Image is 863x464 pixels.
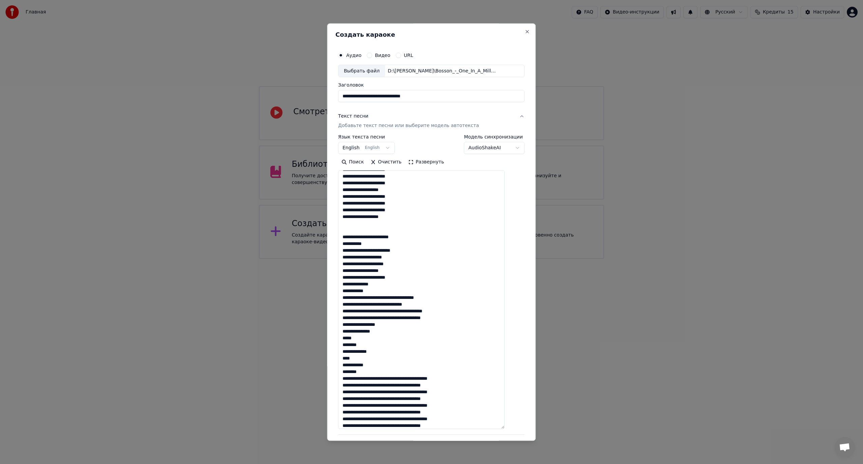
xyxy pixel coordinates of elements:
label: URL [404,53,413,58]
div: Текст песни [338,113,368,120]
p: Добавьте текст песни или выберите модель автотекста [338,123,479,129]
div: Выбрать файл [338,65,385,77]
label: Модель синхронизации [464,135,525,140]
button: Поиск [338,157,367,168]
label: Аудио [346,53,361,58]
button: ВидеоНастройте видео караоке: используйте изображение, видео или цвет [338,435,525,462]
h2: Создать караоке [335,32,527,38]
button: Развернуть [405,157,447,168]
div: D:\[PERSON_NAME]\Bosson_-_One_In_A_Million_79398162.mp3 [385,68,500,74]
label: Видео [375,53,390,58]
div: Видео [338,440,514,457]
div: Текст песниДобавьте текст песни или выберите модель автотекста [338,135,525,435]
button: Очистить [367,157,405,168]
button: Текст песниДобавьте текст песни или выберите модель автотекста [338,108,525,135]
label: Язык текста песни [338,135,395,140]
label: Заголовок [338,83,525,88]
